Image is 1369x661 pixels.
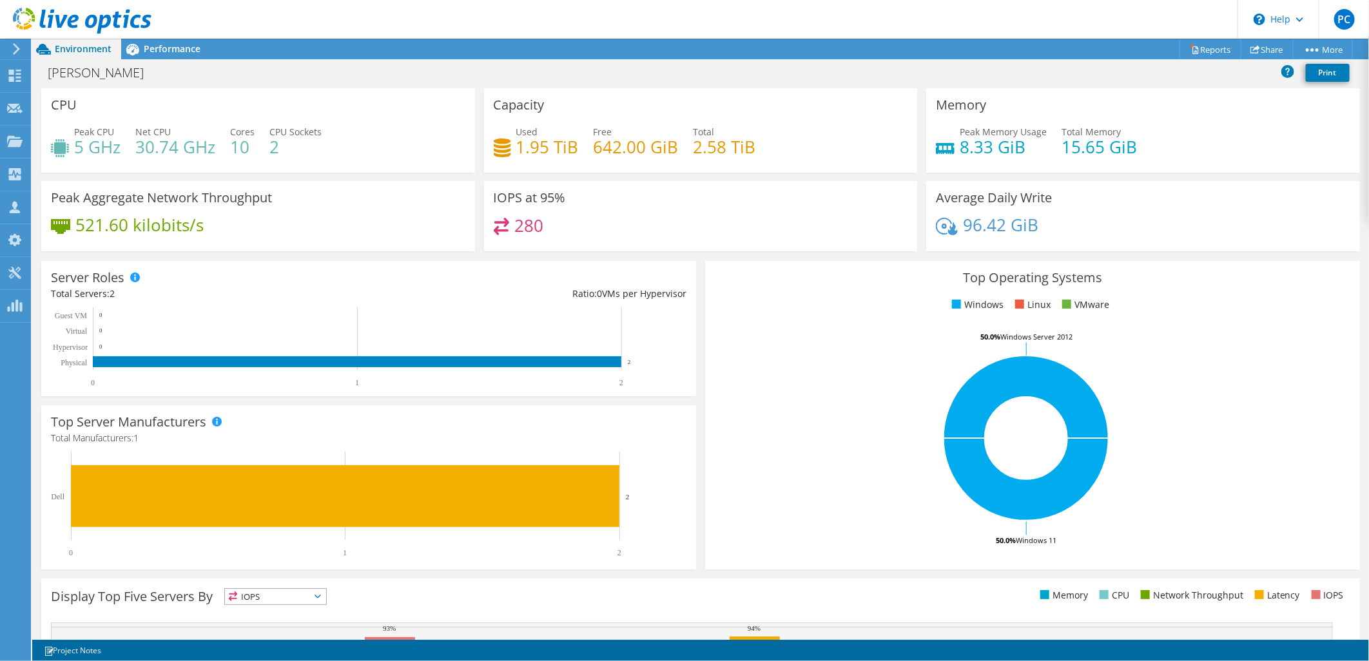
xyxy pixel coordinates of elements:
span: Total Memory [1062,126,1121,138]
text: 0 [69,548,73,557]
h3: Memory [936,98,986,112]
span: IOPS [225,589,326,604]
li: Memory [1037,588,1088,602]
text: 0 [99,327,102,334]
text: 2 [619,378,623,387]
text: Hypervisor [53,343,88,352]
tspan: 50.0% [980,332,1000,341]
tspan: Windows Server 2012 [1000,332,1073,341]
text: 94% [748,624,761,632]
span: Performance [144,43,200,55]
h3: Average Daily Write [936,191,1052,205]
a: More [1293,39,1353,59]
text: Dell [51,492,64,501]
span: Net CPU [135,126,171,138]
span: Peak Memory Usage [960,126,1047,138]
a: Share [1241,39,1294,59]
li: Linux [1012,298,1051,312]
li: CPU [1096,588,1129,602]
span: 1 [133,432,139,444]
span: Peak CPU [74,126,114,138]
h4: 8.33 GiB [960,140,1047,154]
a: Reports [1180,39,1241,59]
span: Free [594,126,612,138]
span: 2 [110,287,115,300]
h3: Top Operating Systems [715,271,1350,285]
h4: 280 [514,218,543,233]
text: 2 [626,493,630,501]
a: Print [1306,64,1350,82]
span: CPU Sockets [269,126,322,138]
span: 0 [597,287,602,300]
tspan: Windows 11 [1016,535,1056,545]
h4: 30.74 GHz [135,140,215,154]
text: 2 [628,359,631,365]
a: Project Notes [35,642,110,658]
text: 1 [343,548,347,557]
h3: Top Server Manufacturers [51,415,206,429]
text: 93% [383,624,396,632]
span: PC [1334,9,1355,30]
h1: [PERSON_NAME] [42,66,164,80]
span: Environment [55,43,112,55]
tspan: 50.0% [996,535,1016,545]
text: Virtual [66,327,88,336]
h3: IOPS at 95% [494,191,566,205]
svg: \n [1254,14,1265,25]
li: Windows [949,298,1004,312]
h4: 5 GHz [74,140,121,154]
li: Latency [1252,588,1300,602]
h3: CPU [51,98,77,112]
h4: 521.60 kilobits/s [75,218,204,232]
h4: 10 [230,140,255,154]
span: Used [516,126,538,138]
h4: 2.58 TiB [694,140,756,154]
li: VMware [1059,298,1109,312]
span: Cores [230,126,255,138]
h4: Total Manufacturers: [51,431,686,445]
text: 2 [617,548,621,557]
text: Guest VM [55,311,87,320]
h4: 642.00 GiB [594,140,679,154]
h4: 15.65 GiB [1062,140,1137,154]
div: Total Servers: [51,287,369,301]
text: 1 [355,378,359,387]
h4: 96.42 GiB [963,218,1038,232]
text: Physical [61,358,87,367]
span: Total [694,126,715,138]
h4: 1.95 TiB [516,140,579,154]
li: Network Throughput [1138,588,1243,602]
li: IOPS [1308,588,1344,602]
text: 0 [99,343,102,350]
text: 0 [91,378,95,387]
div: Ratio: VMs per Hypervisor [369,287,686,301]
h3: Peak Aggregate Network Throughput [51,191,272,205]
h3: Server Roles [51,271,124,285]
h3: Capacity [494,98,545,112]
h4: 2 [269,140,322,154]
text: 0 [99,312,102,318]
